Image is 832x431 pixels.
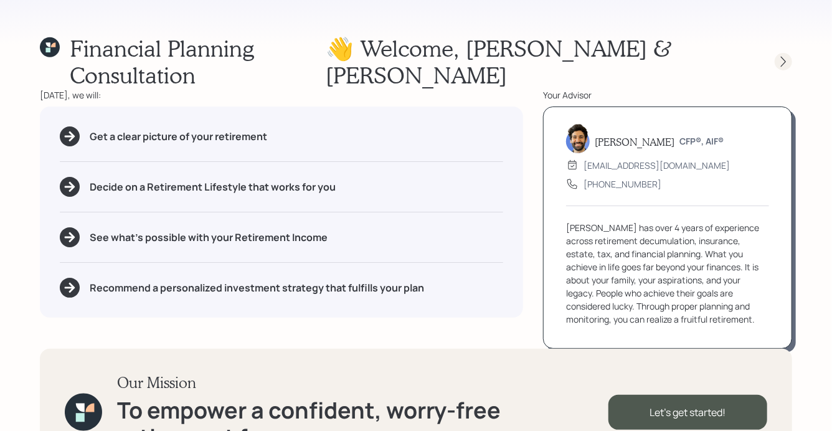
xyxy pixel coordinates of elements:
[566,221,769,326] div: [PERSON_NAME] has over 4 years of experience across retirement decumulation, insurance, estate, t...
[679,136,724,147] h6: CFP®, AIF®
[543,88,792,102] div: Your Advisor
[608,395,767,430] div: Let's get started!
[584,178,661,191] div: [PHONE_NUMBER]
[584,159,730,172] div: [EMAIL_ADDRESS][DOMAIN_NAME]
[90,232,328,244] h5: See what's possible with your Retirement Income
[595,136,674,148] h5: [PERSON_NAME]
[326,35,752,88] h1: 👋 Welcome , [PERSON_NAME] & [PERSON_NAME]
[90,181,336,193] h5: Decide on a Retirement Lifestyle that works for you
[90,282,424,294] h5: Recommend a personalized investment strategy that fulfills your plan
[40,88,523,102] div: [DATE], we will:
[90,131,267,143] h5: Get a clear picture of your retirement
[566,123,590,153] img: eric-schwartz-headshot.png
[117,374,608,392] h3: Our Mission
[70,35,326,88] h1: Financial Planning Consultation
